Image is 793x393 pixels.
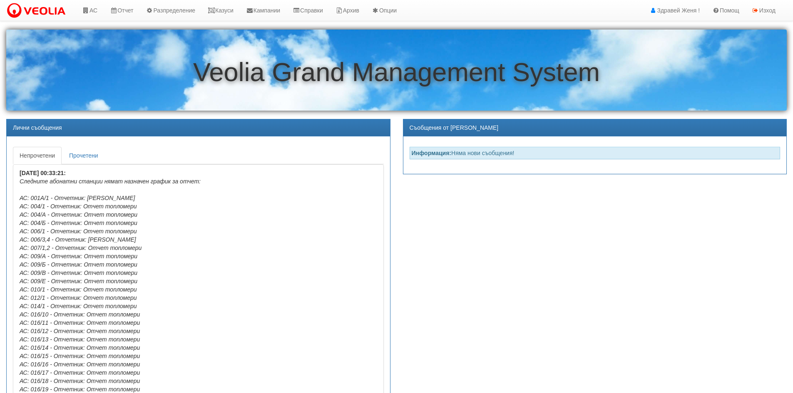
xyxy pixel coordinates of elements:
a: Прочетени [62,147,105,164]
b: [DATE] 00:33:21: [20,170,66,176]
div: Съобщения от [PERSON_NAME] [403,119,787,136]
img: VeoliaLogo.png [6,2,70,20]
div: Няма нови съобщения! [410,147,781,159]
strong: Информация: [412,150,452,156]
div: Лични съобщения [7,119,390,136]
a: Непрочетени [13,147,62,164]
h1: Veolia Grand Management System [6,58,787,87]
